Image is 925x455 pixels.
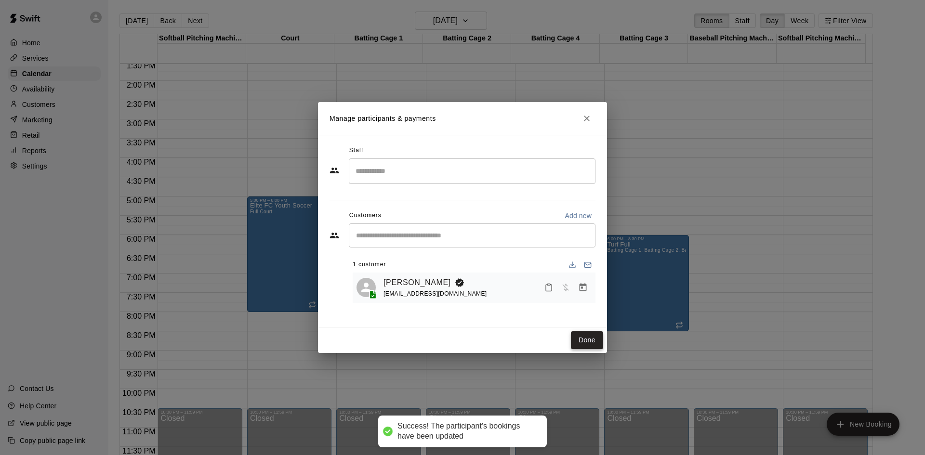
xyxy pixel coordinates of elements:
p: Add new [565,211,592,221]
div: Start typing to search customers... [349,223,595,247]
a: [PERSON_NAME] [383,276,451,289]
p: Manage participants & payments [330,114,436,124]
button: Email participants [580,257,595,273]
svg: Customers [330,231,339,240]
span: Has not paid [557,283,574,291]
button: Done [571,331,603,349]
span: Customers [349,208,382,223]
span: 1 customer [353,257,386,273]
div: Success! The participant's bookings have been updated [397,421,537,442]
div: Kevin Williams [357,278,376,297]
div: Search staff [349,158,595,184]
button: Close [578,110,595,127]
button: Download list [565,257,580,273]
span: [EMAIL_ADDRESS][DOMAIN_NAME] [383,290,487,297]
button: Add new [561,208,595,223]
svg: Booking Owner [455,278,464,287]
span: Staff [349,143,363,158]
svg: Staff [330,166,339,175]
button: Mark attendance [541,279,557,296]
button: Manage bookings & payment [574,279,592,296]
